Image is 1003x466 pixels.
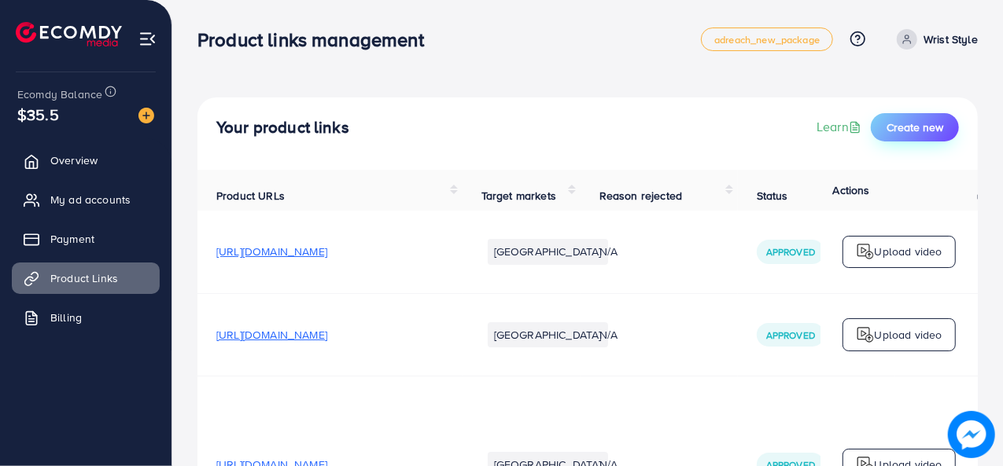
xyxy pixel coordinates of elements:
[216,244,327,259] span: [URL][DOMAIN_NAME]
[875,242,942,261] p: Upload video
[17,86,102,102] span: Ecomdy Balance
[714,35,820,45] span: adreach_new_package
[701,28,833,51] a: adreach_new_package
[887,119,943,135] span: Create new
[488,322,608,347] li: [GEOGRAPHIC_DATA]
[50,192,131,207] span: My ad accounts
[924,30,978,49] p: Wrist Style
[12,262,160,294] a: Product Links
[871,113,959,141] button: Create new
[599,244,618,259] span: N/A
[216,327,327,343] span: [URL][DOMAIN_NAME]
[16,22,122,46] img: logo
[481,188,556,204] span: Target markets
[12,223,160,255] a: Payment
[197,28,437,51] h3: Product links management
[766,328,815,342] span: Approved
[216,188,285,204] span: Product URLs
[766,245,815,259] span: Approved
[12,184,160,215] a: My ad accounts
[599,327,618,343] span: N/A
[856,325,875,344] img: logo
[138,30,157,48] img: menu
[817,118,865,136] a: Learn
[891,29,978,50] a: Wrist Style
[875,325,942,344] p: Upload video
[488,239,608,264] li: [GEOGRAPHIC_DATA]
[948,411,995,458] img: image
[599,188,682,204] span: Reason rejected
[50,310,82,325] span: Billing
[50,270,118,286] span: Product Links
[50,231,94,247] span: Payment
[138,108,154,123] img: image
[833,182,870,198] span: Actions
[12,302,160,333] a: Billing
[12,145,160,176] a: Overview
[17,103,59,126] span: $35.5
[50,152,98,168] span: Overview
[216,118,349,138] h4: Your product links
[757,188,788,204] span: Status
[856,242,875,261] img: logo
